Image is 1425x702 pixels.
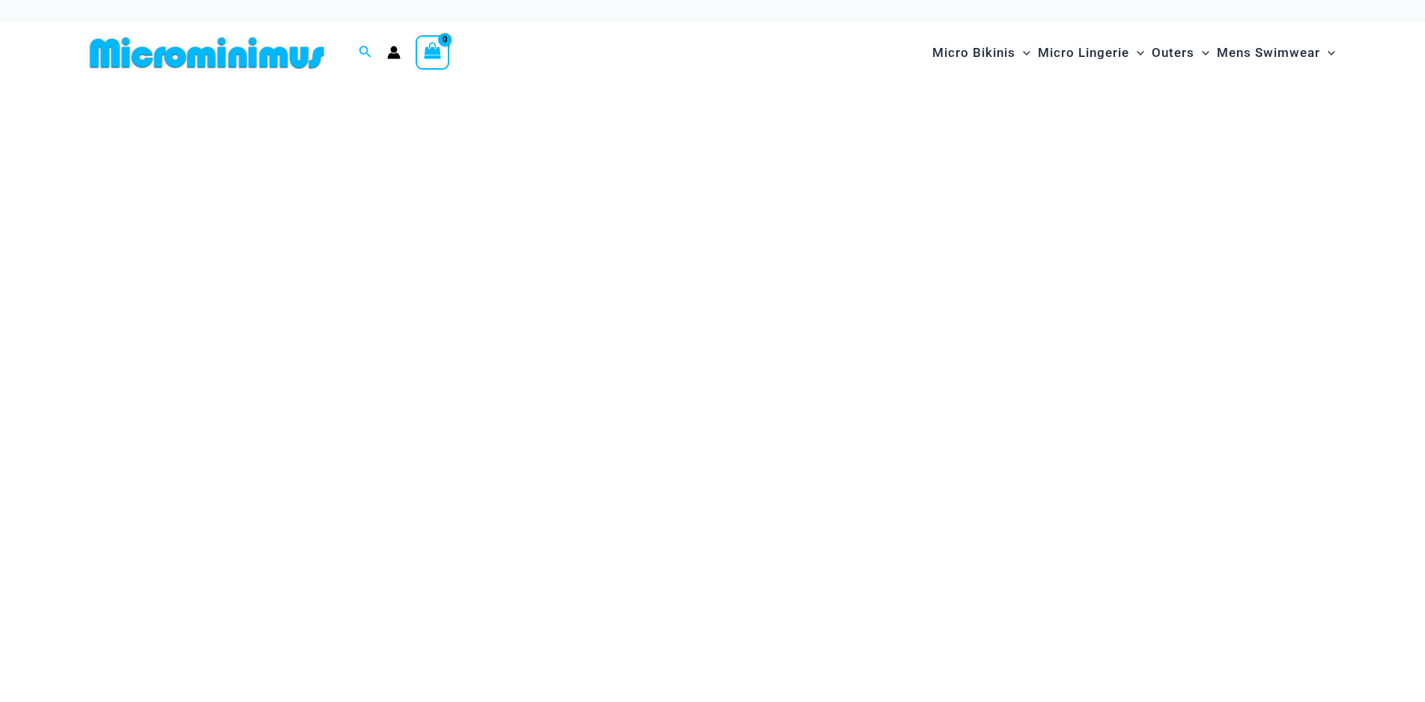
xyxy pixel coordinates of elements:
[1034,30,1148,76] a: Micro LingerieMenu ToggleMenu Toggle
[1152,34,1194,72] span: Outers
[387,46,401,59] a: Account icon link
[84,36,330,70] img: MM SHOP LOGO FLAT
[1213,30,1339,76] a: Mens SwimwearMenu ToggleMenu Toggle
[1217,34,1320,72] span: Mens Swimwear
[416,35,450,70] a: View Shopping Cart, empty
[929,30,1034,76] a: Micro BikinisMenu ToggleMenu Toggle
[1038,34,1129,72] span: Micro Lingerie
[359,43,372,62] a: Search icon link
[1320,34,1335,72] span: Menu Toggle
[1129,34,1144,72] span: Menu Toggle
[1194,34,1209,72] span: Menu Toggle
[932,34,1015,72] span: Micro Bikinis
[1148,30,1213,76] a: OutersMenu ToggleMenu Toggle
[1015,34,1030,72] span: Menu Toggle
[926,28,1342,78] nav: Site Navigation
